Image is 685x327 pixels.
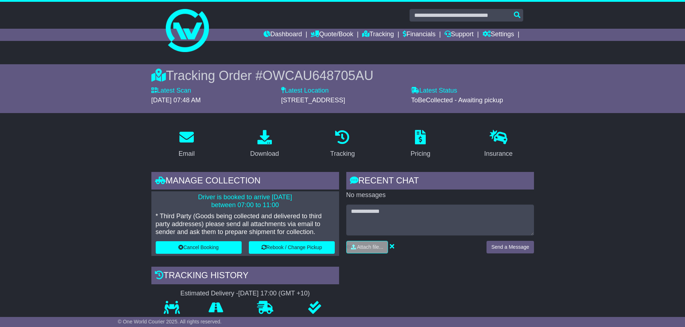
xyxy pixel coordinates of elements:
a: Support [444,29,474,41]
a: Pricing [406,127,435,161]
span: OWCAU648705AU [262,68,373,83]
a: Email [174,127,199,161]
button: Cancel Booking [156,241,242,254]
label: Latest Scan [151,87,191,95]
span: [DATE] 07:48 AM [151,97,201,104]
div: Pricing [411,149,430,159]
p: Driver is booked to arrive [DATE] between 07:00 to 11:00 [156,193,335,209]
div: Insurance [484,149,513,159]
a: Quote/Book [311,29,353,41]
span: [STREET_ADDRESS] [281,97,345,104]
a: Dashboard [264,29,302,41]
label: Latest Location [281,87,329,95]
p: No messages [346,191,534,199]
div: [DATE] 17:00 (GMT +10) [238,290,310,298]
a: Tracking [325,127,359,161]
button: Rebook / Change Pickup [249,241,335,254]
div: Estimated Delivery - [151,290,339,298]
button: Send a Message [487,241,534,253]
a: Download [246,127,284,161]
a: Financials [403,29,435,41]
div: RECENT CHAT [346,172,534,191]
div: Tracking [330,149,355,159]
div: Download [250,149,279,159]
a: Insurance [480,127,517,161]
div: Tracking Order # [151,68,534,83]
div: Manage collection [151,172,339,191]
a: Settings [483,29,514,41]
label: Latest Status [411,87,457,95]
a: Tracking [362,29,394,41]
span: © One World Courier 2025. All rights reserved. [118,319,222,324]
p: * Third Party (Goods being collected and delivered to third party addresses) please send all atta... [156,212,335,236]
div: Tracking history [151,267,339,286]
div: Email [178,149,195,159]
span: ToBeCollected - Awaiting pickup [411,97,503,104]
